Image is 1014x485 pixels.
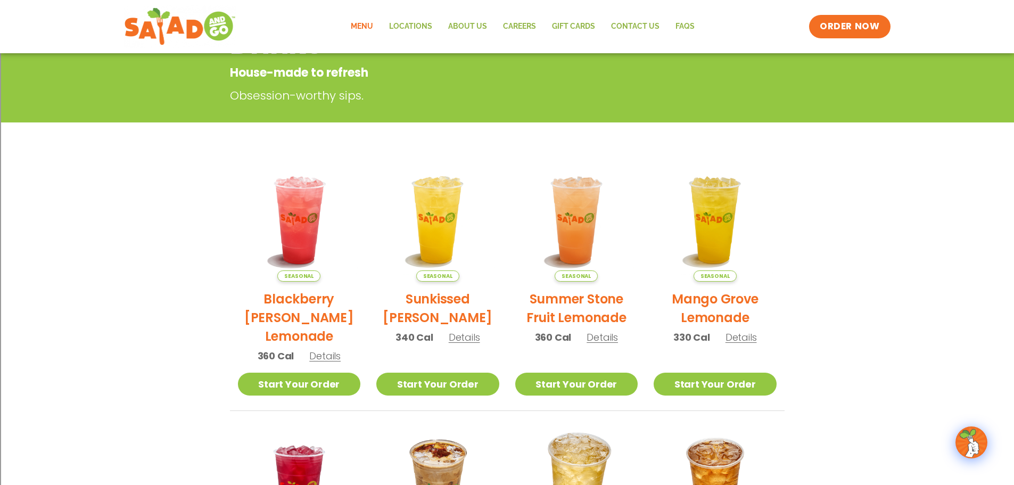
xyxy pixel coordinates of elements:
a: ORDER NOW [809,15,890,38]
a: Menu [343,14,381,39]
span: ORDER NOW [820,20,879,33]
a: FAQs [667,14,703,39]
nav: Menu [343,14,703,39]
div: Sign out [4,72,1010,82]
div: Sort New > Old [4,34,1010,44]
a: Careers [495,14,544,39]
div: Sort A > Z [4,24,1010,34]
a: GIFT CARDS [544,14,603,39]
div: Options [4,63,1010,72]
img: wpChatIcon [957,428,986,457]
img: new-SAG-logo-768×292 [124,5,236,48]
a: Contact Us [603,14,667,39]
a: About Us [440,14,495,39]
div: Delete [4,53,1010,63]
div: Move To ... [4,44,1010,53]
div: Home [4,4,222,14]
a: Locations [381,14,440,39]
